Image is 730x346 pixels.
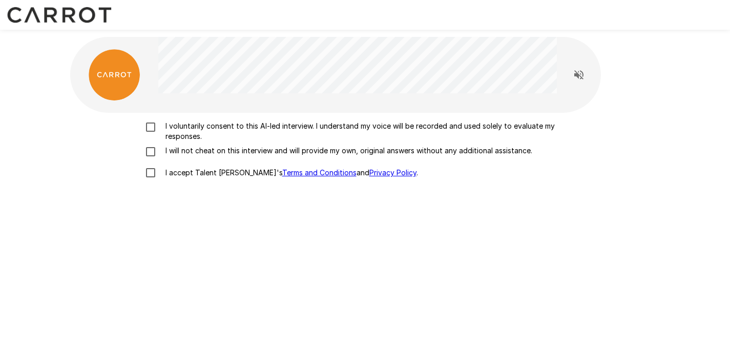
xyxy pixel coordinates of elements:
[369,168,416,177] a: Privacy Policy
[89,49,140,100] img: carrot_logo.png
[161,121,591,141] p: I voluntarily consent to this AI-led interview. I understand my voice will be recorded and used s...
[161,168,418,178] p: I accept Talent [PERSON_NAME]'s and .
[282,168,357,177] a: Terms and Conditions
[161,146,532,156] p: I will not cheat on this interview and will provide my own, original answers without any addition...
[569,65,589,85] button: Read questions aloud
